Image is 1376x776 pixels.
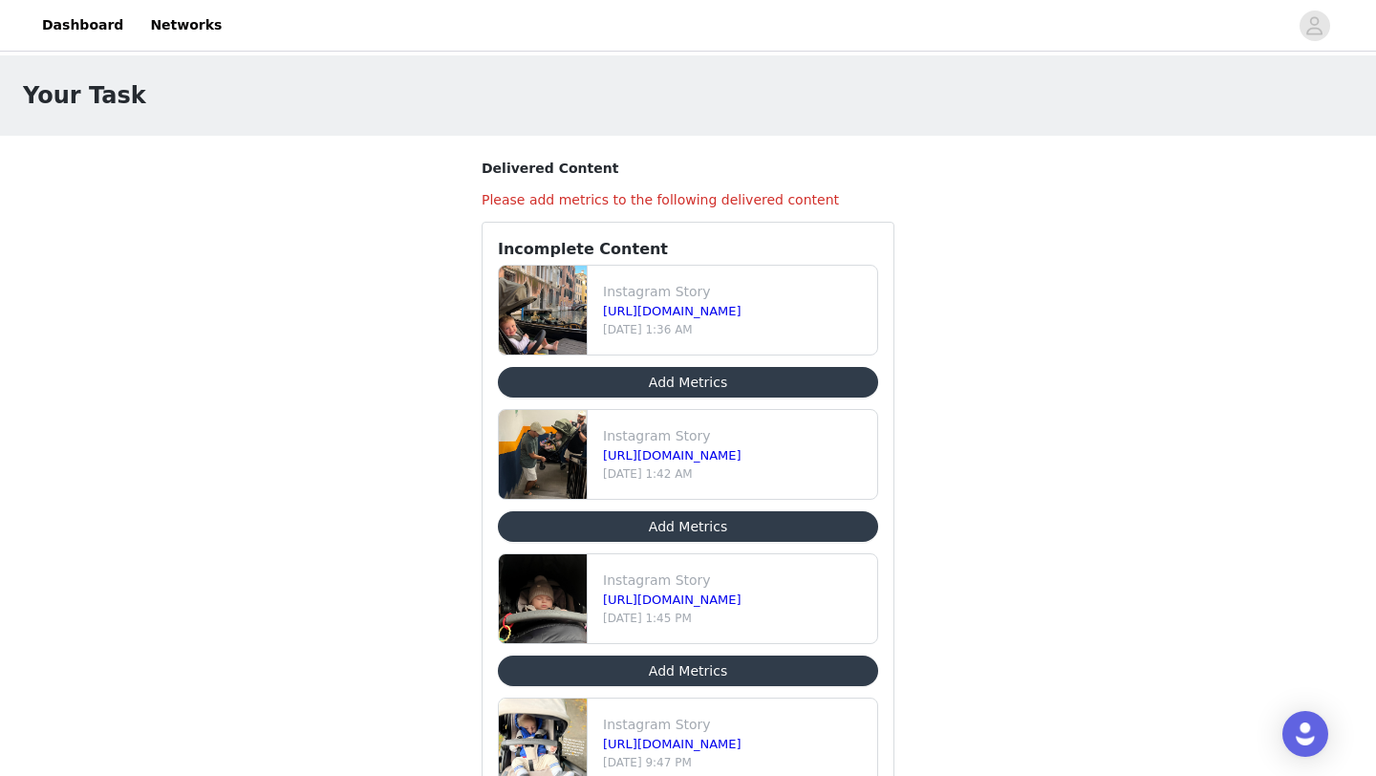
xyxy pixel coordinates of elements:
a: Dashboard [31,4,135,47]
p: Instagram Story [603,426,870,446]
h3: Incomplete Content [498,238,878,261]
button: Add Metrics [498,367,878,398]
img: file [499,410,587,499]
p: [DATE] 9:47 PM [603,754,870,771]
a: [URL][DOMAIN_NAME] [603,737,742,751]
a: Networks [139,4,233,47]
a: [URL][DOMAIN_NAME] [603,304,742,318]
p: Instagram Story [603,282,870,302]
div: avatar [1305,11,1323,41]
p: [DATE] 1:45 PM [603,610,870,627]
a: [URL][DOMAIN_NAME] [603,448,742,463]
p: [DATE] 1:36 AM [603,321,870,338]
h4: Please add metrics to the following delivered content [482,190,894,210]
a: [URL][DOMAIN_NAME] [603,593,742,607]
button: Add Metrics [498,511,878,542]
h1: Your Task [23,78,146,113]
div: Open Intercom Messenger [1282,711,1328,757]
p: [DATE] 1:42 AM [603,465,870,483]
img: file [499,554,587,643]
img: file [499,266,587,355]
p: Instagram Story [603,715,870,735]
button: Add Metrics [498,656,878,686]
p: Instagram Story [603,571,870,591]
h3: Delivered Content [482,159,894,179]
